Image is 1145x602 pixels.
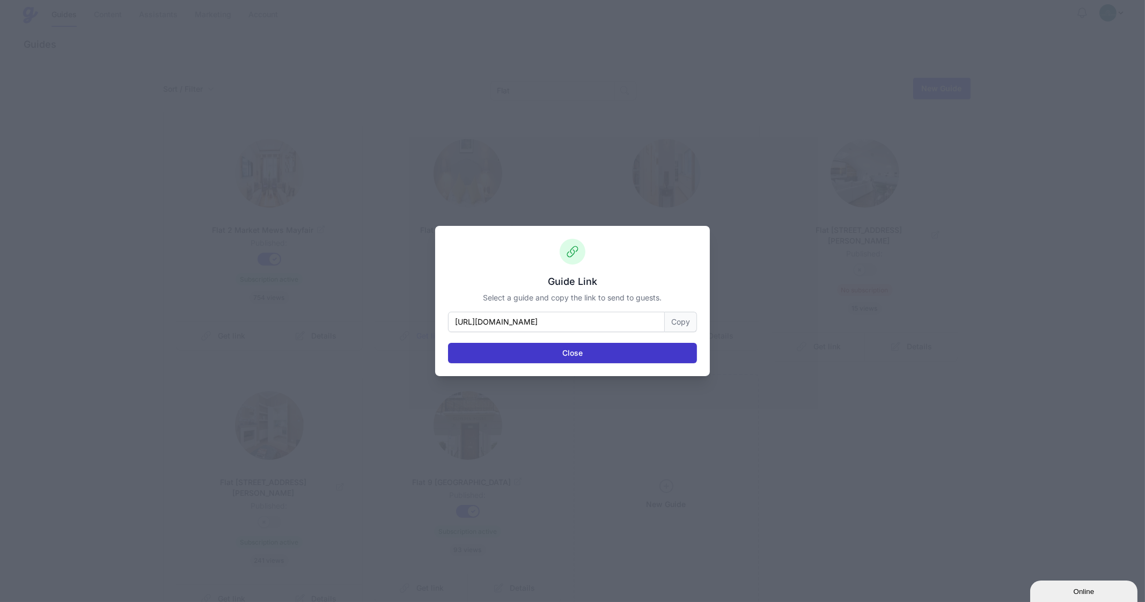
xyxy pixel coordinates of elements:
h3: Guide Link [448,275,697,288]
iframe: chat widget [1030,578,1140,602]
button: Copy [665,312,697,332]
p: Select a guide and copy the link to send to guests. [448,292,697,303]
button: Close [448,343,697,363]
